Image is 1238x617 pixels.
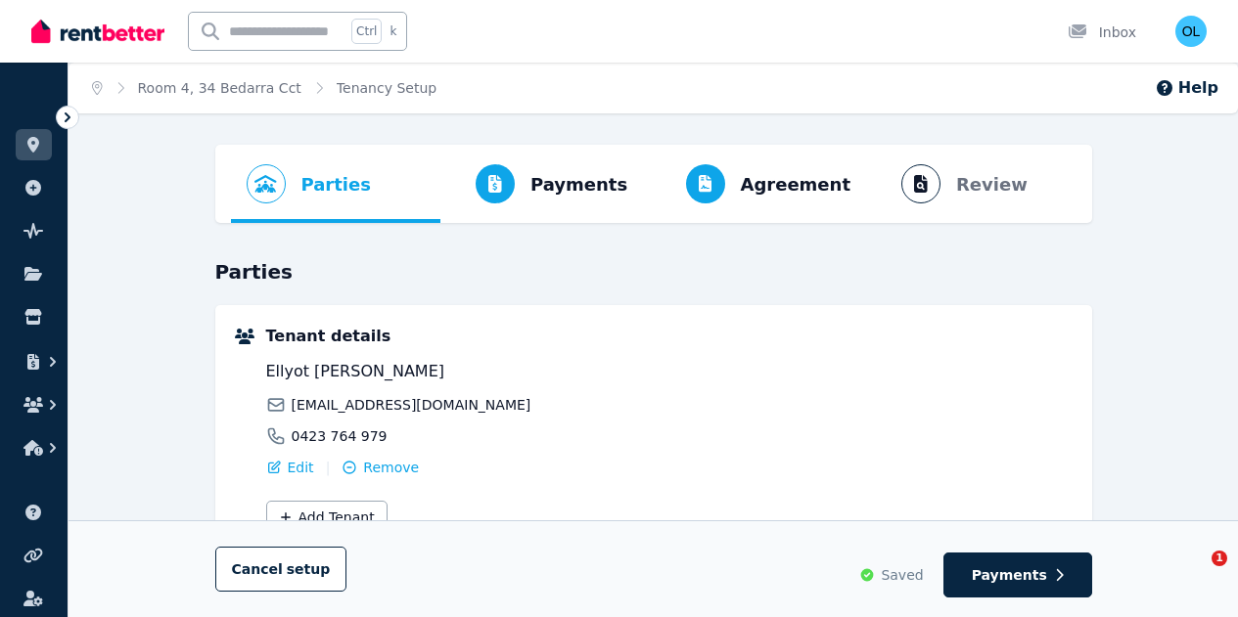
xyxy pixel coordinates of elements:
[972,565,1047,585] span: Payments
[69,63,460,113] nav: Breadcrumb
[342,458,419,477] button: Remove
[31,17,164,46] img: RentBetter
[337,78,436,98] span: Tenancy Setup
[651,145,867,223] button: Agreement
[881,565,923,585] span: Saved
[351,19,382,44] span: Ctrl
[440,145,643,223] button: Payments
[363,458,419,477] span: Remove
[390,23,396,39] span: k
[1155,76,1218,100] button: Help
[288,458,314,477] span: Edit
[231,145,387,223] button: Parties
[301,171,371,198] span: Parties
[741,171,851,198] span: Agreement
[215,258,1092,286] h3: Parties
[287,559,331,579] span: setup
[266,458,314,477] button: Edit
[292,426,388,446] span: 0423 764 979
[1212,551,1227,566] span: 1
[1068,22,1136,42] div: Inbox
[326,458,331,477] span: |
[215,145,1092,223] nav: Progress
[138,80,301,96] a: Room 4, 34 Bedarra Cct
[232,561,331,577] span: Cancel
[530,171,627,198] span: Payments
[266,360,664,383] span: Ellyot [PERSON_NAME]
[1175,16,1207,47] img: One Household Trust - Loretta
[292,395,531,415] span: [EMAIL_ADDRESS][DOMAIN_NAME]
[266,501,388,534] button: Add Tenant
[943,552,1092,597] button: Payments
[215,547,347,592] button: Cancelsetup
[266,325,1073,348] h5: Tenant details
[1171,551,1218,597] iframe: Intercom live chat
